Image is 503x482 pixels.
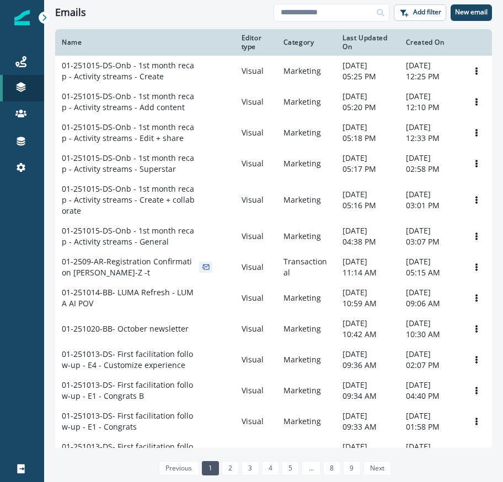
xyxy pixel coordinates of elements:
p: 01-251015-DS-Onb - 1st month recap - Activity streams - Edit + share [62,122,195,144]
p: 09:06 AM [406,298,454,309]
p: 09:36 AM [343,360,392,371]
button: Options [468,124,485,141]
a: 01-251014-BB- LUMA Refresh - LUMA AI POVVisualMarketing[DATE]10:59 AM[DATE]09:06 AMOptions [55,283,492,313]
p: 12:25 PM [406,71,454,82]
td: Marketing [277,437,336,468]
p: [DATE] [406,91,454,102]
td: Marketing [277,179,336,221]
p: [DATE] [343,122,392,133]
p: 11:14 AM [343,267,392,278]
div: Last Updated On [343,34,392,51]
p: 03:01 PM [406,200,454,211]
a: 01-251015-DS-Onb - 1st month recap - Activity streams - CreateVisualMarketing[DATE]05:25 PM[DATE]... [55,56,492,86]
a: 01-251015-DS-Onb - 1st month recap - Activity streams - Create + collaborateVisualMarketing[DATE]... [55,179,492,221]
p: [DATE] [406,122,454,133]
p: 01-251013-DS- First facilitation follow-up - E1 - Congrats B [62,380,195,402]
p: [DATE] [343,91,392,102]
p: 10:59 AM [343,298,392,309]
button: Options [468,290,485,306]
div: Category [283,38,330,47]
div: Created On [406,38,454,47]
p: 05:18 PM [343,133,392,144]
td: Transactional [277,252,336,283]
p: [DATE] [406,410,454,421]
td: Visual [235,148,277,179]
a: Page 5 [282,461,299,475]
td: Marketing [277,406,336,437]
p: 05:15 AM [406,267,454,278]
p: 04:38 PM [343,236,392,247]
p: 12:33 PM [406,133,454,144]
a: 01-251020-BB- October newsletterVisualMarketing[DATE]10:42 AM[DATE]10:30 AMOptions [55,313,492,344]
a: 01-2509-AR-Registration Confirmation [PERSON_NAME]-Z -tVisualTransactional[DATE]11:14 AM[DATE]05:... [55,252,492,283]
div: Editor type [242,34,270,51]
p: [DATE] [343,256,392,267]
p: [DATE] [406,60,454,71]
button: Options [468,444,485,461]
p: [DATE] [343,380,392,391]
a: Page 9 [343,461,360,475]
h1: Emails [55,7,86,19]
a: 01-251015-DS-Onb - 1st month recap - Activity streams - GeneralVisualMarketing[DATE]04:38 PM[DATE... [55,221,492,252]
a: Page 3 [242,461,259,475]
button: Options [468,382,485,399]
p: [DATE] [406,441,454,452]
p: 04:40 PM [406,391,454,402]
p: [DATE] [343,287,392,298]
p: 01-251015-DS-Onb - 1st month recap - Activity streams - Create + collaborate [62,183,195,216]
td: Visual [235,56,277,86]
p: [DATE] [406,225,454,236]
td: Marketing [277,117,336,148]
p: [DATE] [343,60,392,71]
img: Inflection [14,10,30,25]
p: 01-251020-BB- October newsletter [62,323,189,334]
a: Page 4 [262,461,279,475]
td: Marketing [277,313,336,344]
td: Visual [235,252,277,283]
p: 03:07 PM [406,236,454,247]
a: Page 8 [323,461,340,475]
p: 01-251013-DS- First facilitation follow-up - E2 - Increase engagement [62,441,195,463]
td: Marketing [277,148,336,179]
p: 05:16 PM [343,200,392,211]
p: [DATE] [406,256,454,267]
p: 01-251015-DS-Onb - 1st month recap - Activity streams - General [62,225,195,247]
a: 01-251013-DS- First facilitation follow-up - E2 - Increase engagementVisualMarketing[DATE]04:35 P... [55,437,492,468]
div: Name [62,38,228,47]
p: [DATE] [406,153,454,164]
button: Options [468,351,485,368]
td: Visual [235,437,277,468]
p: 10:30 AM [406,329,454,340]
p: 01-251013-DS- First facilitation follow-up - E4 - Customize experience [62,349,195,371]
p: [DATE] [406,349,454,360]
a: 01-251013-DS- First facilitation follow-up - E1 - Congrats BVisualMarketing[DATE]09:34 AM[DATE]04... [55,375,492,406]
p: [DATE] [343,189,392,200]
p: [DATE] [343,349,392,360]
td: Marketing [277,344,336,375]
p: [DATE] [406,287,454,298]
p: [DATE] [406,380,454,391]
p: [DATE] [343,153,392,164]
td: Marketing [277,283,336,313]
a: Next page [363,461,391,475]
a: 01-251015-DS-Onb - 1st month recap - Activity streams - SuperstarVisualMarketing[DATE]05:17 PM[DA... [55,148,492,179]
button: Options [468,94,485,110]
button: Options [468,63,485,79]
td: Visual [235,221,277,252]
p: 01-251015-DS-Onb - 1st month recap - Activity streams - Create [62,60,195,82]
p: 01:58 PM [406,421,454,432]
td: Marketing [277,86,336,117]
p: 05:17 PM [343,164,392,175]
button: New email [451,4,492,21]
p: 01-251014-BB- LUMA Refresh - LUMA AI POV [62,287,195,309]
button: Options [468,228,485,245]
td: Marketing [277,375,336,406]
td: Marketing [277,56,336,86]
a: Page 2 [222,461,239,475]
p: New email [455,8,488,16]
p: 10:42 AM [343,329,392,340]
p: 01-2509-AR-Registration Confirmation [PERSON_NAME]-Z -t [62,256,195,278]
button: Options [468,413,485,430]
a: Jump forward [302,461,320,475]
button: Options [468,321,485,337]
